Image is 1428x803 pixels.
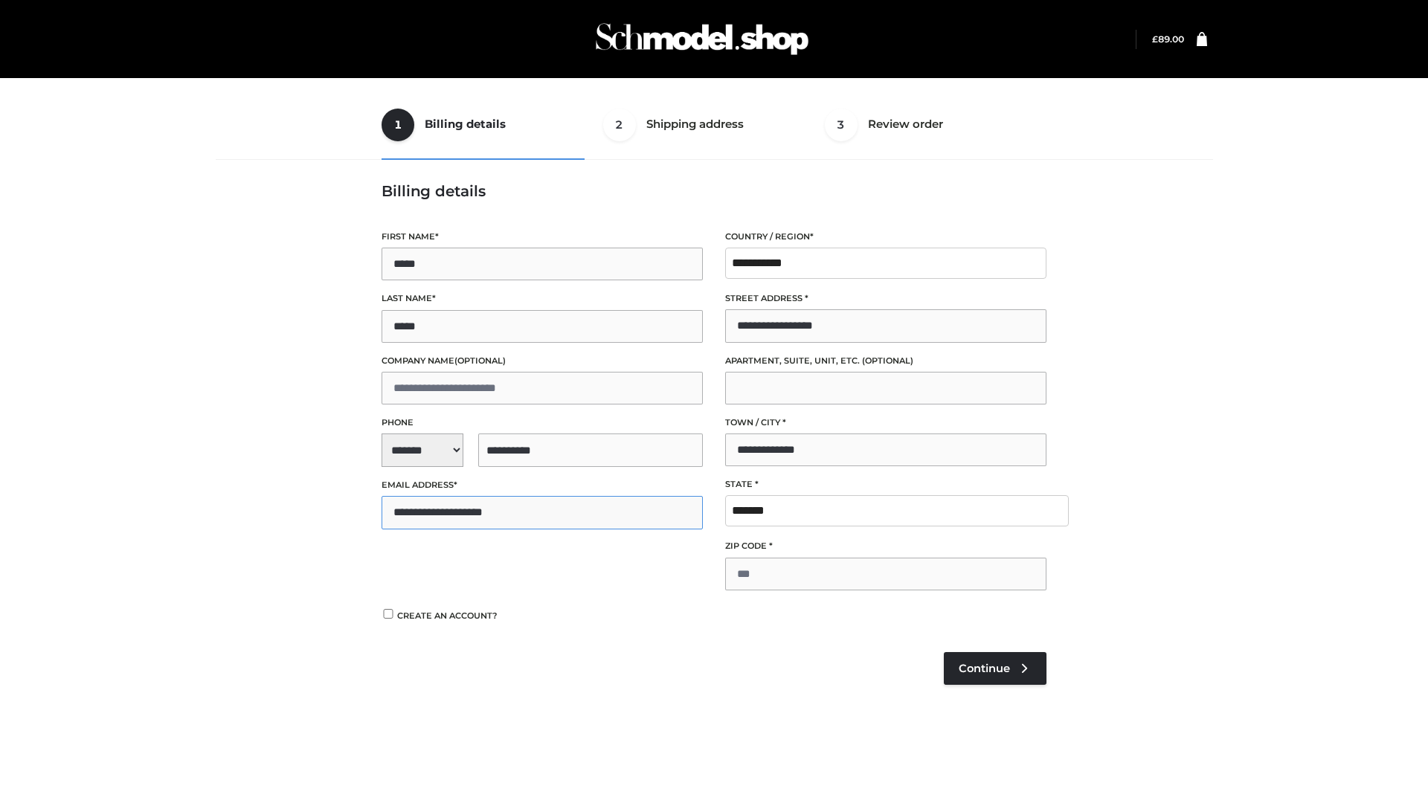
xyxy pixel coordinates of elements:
label: State [725,477,1046,491]
span: (optional) [862,355,913,366]
img: Schmodel Admin 964 [591,10,814,68]
label: Apartment, suite, unit, etc. [725,354,1046,368]
label: Last name [382,291,703,306]
input: Create an account? [382,609,395,619]
a: Continue [944,652,1046,685]
label: Phone [382,416,703,430]
span: Create an account? [397,610,498,621]
label: Town / City [725,416,1046,430]
label: First name [382,230,703,244]
bdi: 89.00 [1152,33,1184,45]
h3: Billing details [382,182,1046,200]
span: (optional) [454,355,506,366]
label: ZIP Code [725,539,1046,553]
span: £ [1152,33,1158,45]
label: Street address [725,291,1046,306]
label: Email address [382,478,703,492]
a: £89.00 [1152,33,1184,45]
span: Continue [959,662,1010,675]
label: Company name [382,354,703,368]
label: Country / Region [725,230,1046,244]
